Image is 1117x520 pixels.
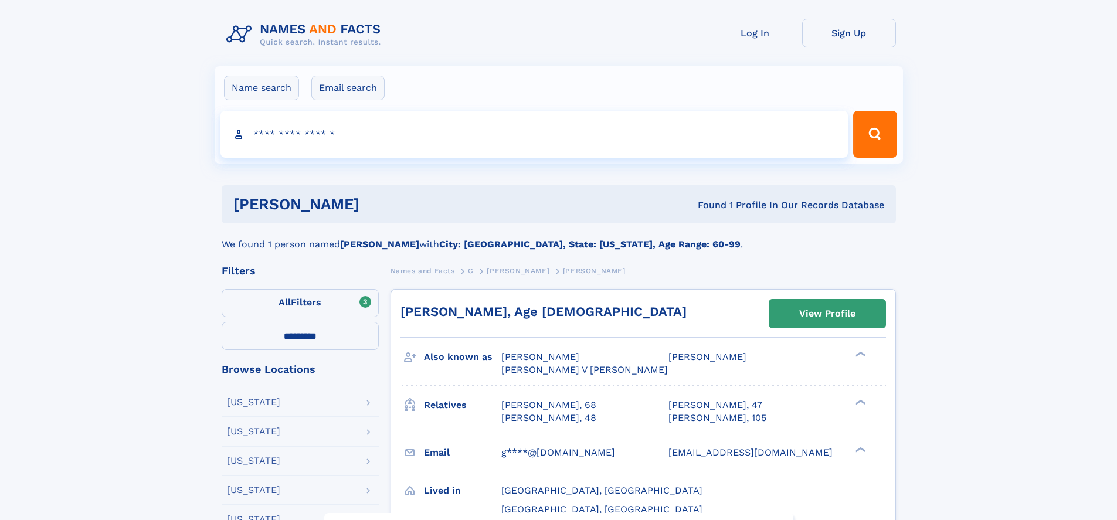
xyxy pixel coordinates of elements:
[311,76,385,100] label: Email search
[400,304,687,319] a: [PERSON_NAME], Age [DEMOGRAPHIC_DATA]
[227,456,280,465] div: [US_STATE]
[487,263,549,278] a: [PERSON_NAME]
[853,446,867,453] div: ❯
[799,300,855,327] div: View Profile
[222,19,391,50] img: Logo Names and Facts
[853,351,867,358] div: ❯
[708,19,802,47] a: Log In
[424,443,501,463] h3: Email
[668,412,766,424] a: [PERSON_NAME], 105
[501,485,702,496] span: [GEOGRAPHIC_DATA], [GEOGRAPHIC_DATA]
[227,427,280,436] div: [US_STATE]
[853,111,897,158] button: Search Button
[220,111,848,158] input: search input
[668,447,833,458] span: [EMAIL_ADDRESS][DOMAIN_NAME]
[501,504,702,515] span: [GEOGRAPHIC_DATA], [GEOGRAPHIC_DATA]
[439,239,741,250] b: City: [GEOGRAPHIC_DATA], State: [US_STATE], Age Range: 60-99
[668,351,746,362] span: [PERSON_NAME]
[424,347,501,367] h3: Also known as
[853,398,867,406] div: ❯
[227,397,280,407] div: [US_STATE]
[468,263,474,278] a: G
[501,412,596,424] a: [PERSON_NAME], 48
[222,289,379,317] label: Filters
[501,399,596,412] a: [PERSON_NAME], 68
[340,239,419,250] b: [PERSON_NAME]
[487,267,549,275] span: [PERSON_NAME]
[224,76,299,100] label: Name search
[279,297,291,308] span: All
[668,399,762,412] a: [PERSON_NAME], 47
[391,263,455,278] a: Names and Facts
[222,266,379,276] div: Filters
[468,267,474,275] span: G
[501,351,579,362] span: [PERSON_NAME]
[563,267,626,275] span: [PERSON_NAME]
[769,300,885,328] a: View Profile
[222,364,379,375] div: Browse Locations
[802,19,896,47] a: Sign Up
[424,481,501,501] h3: Lived in
[233,197,529,212] h1: [PERSON_NAME]
[424,395,501,415] h3: Relatives
[528,199,884,212] div: Found 1 Profile In Our Records Database
[222,223,896,251] div: We found 1 person named with .
[501,364,668,375] span: [PERSON_NAME] V [PERSON_NAME]
[227,485,280,495] div: [US_STATE]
